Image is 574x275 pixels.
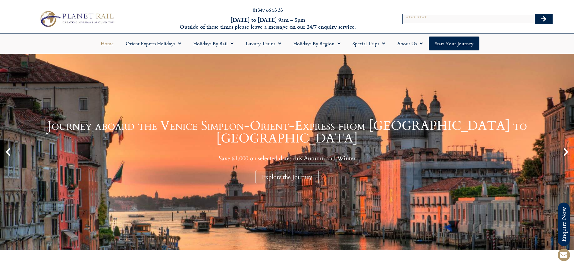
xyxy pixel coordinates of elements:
[253,6,283,13] a: 01347 66 53 33
[120,37,187,50] a: Orient Express Holidays
[535,14,552,24] button: Search
[155,16,381,30] h6: [DATE] to [DATE] 9am – 5pm Outside of these times please leave a message on our 24/7 enquiry serv...
[3,37,571,50] nav: Menu
[256,170,319,184] div: Explore the Journey
[15,120,559,145] h1: Journey aboard the Venice Simplon-Orient-Express from [GEOGRAPHIC_DATA] to [GEOGRAPHIC_DATA]
[37,9,116,28] img: Planet Rail Train Holidays Logo
[15,155,559,162] p: Save £1,000 on selected dates this Autumn and Winter
[429,37,479,50] a: Start your Journey
[95,37,120,50] a: Home
[561,147,571,157] div: Next slide
[3,147,13,157] div: Previous slide
[347,37,391,50] a: Special Trips
[187,37,240,50] a: Holidays by Rail
[287,37,347,50] a: Holidays by Region
[391,37,429,50] a: About Us
[240,37,287,50] a: Luxury Trains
